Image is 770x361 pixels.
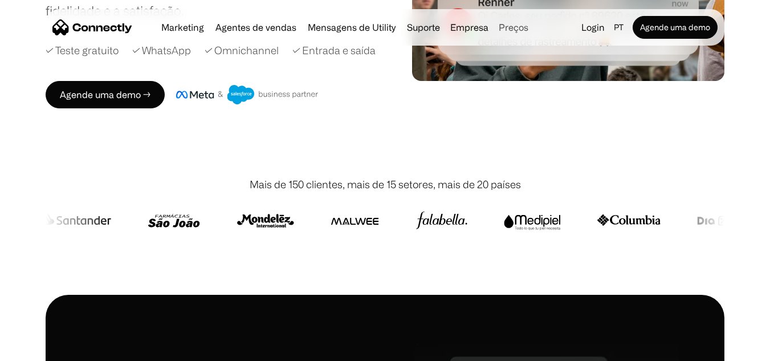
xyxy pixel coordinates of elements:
div: pt [614,19,624,35]
div: ✓ WhatsApp [132,43,191,58]
a: Preços [494,23,533,32]
a: Agende uma demo → [46,81,165,108]
div: ✓ Omnichannel [205,43,279,58]
div: Mais de 150 clientes, mais de 15 setores, mais de 20 países [250,177,521,192]
a: Agende uma demo [633,16,718,39]
ul: Language list [23,341,68,357]
div: Empresa [450,19,488,35]
div: Empresa [447,19,492,35]
a: Login [577,19,609,35]
img: Meta e crachá de parceiro de negócios do Salesforce. [176,85,319,104]
a: home [52,19,132,36]
div: ✓ Entrada e saída [292,43,376,58]
div: ✓ Teste gratuito [46,43,119,58]
a: Suporte [402,23,445,32]
a: Marketing [157,23,209,32]
div: pt [609,19,630,35]
a: Mensagens de Utility [303,23,400,32]
aside: Language selected: Português (Brasil) [11,340,68,357]
a: Agentes de vendas [211,23,301,32]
